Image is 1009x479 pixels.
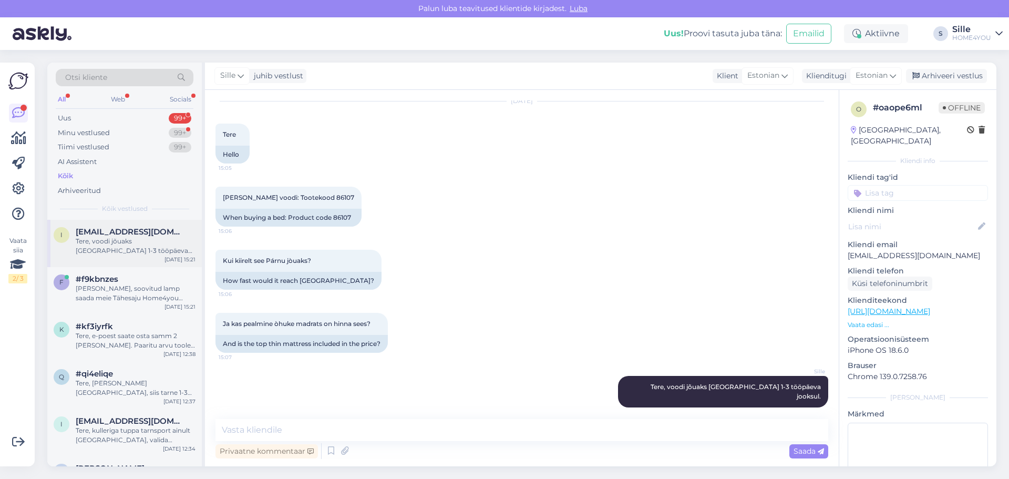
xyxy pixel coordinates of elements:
[109,93,127,106] div: Web
[747,70,779,81] span: Estonian
[76,274,118,284] span: #f9kbnzes
[856,105,861,113] span: o
[848,239,988,250] p: Kliendi email
[848,266,988,277] p: Kliendi telefon
[163,398,195,405] div: [DATE] 12:37
[848,185,988,201] input: Lisa tag
[848,334,988,345] p: Operatsioonisüsteem
[223,130,236,138] span: Tere
[848,371,988,382] p: Chrome 139.0.7258.76
[215,444,318,458] div: Privaatne kommentaar
[848,172,988,183] p: Kliendi tag'id
[848,360,988,371] p: Brauser
[223,257,311,264] span: Kui kiirelt see Párnu jòuaks?
[651,383,822,400] span: Tere, voodi jõuaks [GEOGRAPHIC_DATA] 1-3 tööpäeva jooksul.
[848,409,988,420] p: Märkmed
[169,142,191,152] div: 99+
[60,231,63,239] span: i
[250,70,303,81] div: juhib vestlust
[786,368,825,375] span: Sille
[163,350,195,358] div: [DATE] 12:38
[223,193,354,201] span: [PERSON_NAME] voodi: Tootekood 86107
[844,24,908,43] div: Aktiivne
[939,102,985,114] span: Offline
[215,209,362,227] div: When buying a bed: Product code 86107
[906,69,987,83] div: Arhiveeri vestlus
[59,278,64,286] span: f
[58,157,97,167] div: AI Assistent
[163,445,195,453] div: [DATE] 12:34
[76,227,185,237] span: info@valicecar.ee
[215,96,828,106] div: [DATE]
[76,379,195,398] div: Tere, [PERSON_NAME] [GEOGRAPHIC_DATA], siis tarne 1-3 tööpäeva.
[220,70,235,81] span: Sille
[848,205,988,216] p: Kliendi nimi
[168,93,193,106] div: Socials
[76,284,195,303] div: [PERSON_NAME], soovitud lamp saada meie Tähesaju Home4you kaupluses.
[76,237,195,256] div: Tere, voodi jõuaks [GEOGRAPHIC_DATA] 1-3 tööpäeva jooksul.
[933,26,948,41] div: S
[215,272,382,290] div: How fast would it reach [GEOGRAPHIC_DATA]?
[215,335,388,353] div: And is the top thin mattress included in the price?
[664,27,782,40] div: Proovi tasuta juba täna:
[848,156,988,166] div: Kliendi info
[219,164,258,172] span: 15:05
[802,70,847,81] div: Klienditugi
[786,24,831,44] button: Emailid
[65,72,107,83] span: Otsi kliente
[164,256,195,263] div: [DATE] 15:21
[219,353,258,361] span: 15:07
[76,464,145,473] span: 𝐂𝐀𝐑𝐎𝐋𝐘𝐍 𝐏𝐀𝐉𝐔𝐋𝐀
[952,34,991,42] div: HOME4YOU
[76,426,195,445] div: Tere, kulleriga tuppa tarnsport ainult [GEOGRAPHIC_DATA], valida kindlasti tuppa taransport. Kokk...
[169,128,191,138] div: 99+
[219,227,258,235] span: 15:06
[567,4,591,13] span: Luba
[59,325,64,333] span: k
[873,101,939,114] div: # oaope6ml
[223,320,370,328] span: Ja kas pealmine òhuke madrats on hinna sees?
[848,393,988,402] div: [PERSON_NAME]
[58,113,71,124] div: Uus
[58,171,73,181] div: Kõik
[856,70,888,81] span: Estonian
[848,221,976,232] input: Lisa nimi
[59,373,64,381] span: q
[58,186,101,196] div: Arhiveeritud
[60,420,63,428] span: i
[76,369,113,379] span: #qi4eliqe
[215,146,250,164] div: Hello
[219,290,258,298] span: 15:06
[56,93,68,106] div: All
[848,277,932,291] div: Küsi telefoninumbrit
[851,125,967,147] div: [GEOGRAPHIC_DATA], [GEOGRAPHIC_DATA]
[8,274,27,283] div: 2 / 3
[952,25,991,34] div: Sille
[102,204,148,213] span: Kõik vestlused
[58,128,110,138] div: Minu vestlused
[76,331,195,350] div: Tere, e-poest saate osta samm 2 [PERSON_NAME]. Paaritu arvu toole saate meie kauplusest.
[848,345,988,356] p: iPhone OS 18.6.0
[952,25,1003,42] a: SilleHOME4YOU
[848,307,930,316] a: [URL][DOMAIN_NAME]
[58,142,109,152] div: Tiimi vestlused
[8,236,27,283] div: Vaata siia
[76,322,113,331] span: #kf3iyrfk
[8,71,28,91] img: Askly Logo
[169,113,191,124] div: 99+
[786,408,825,416] span: 15:21
[848,295,988,306] p: Klienditeekond
[164,303,195,311] div: [DATE] 15:21
[848,250,988,261] p: [EMAIL_ADDRESS][DOMAIN_NAME]
[664,28,684,38] b: Uus!
[848,320,988,330] p: Vaata edasi ...
[76,416,185,426] span: irina.tkatsenko60@gmail.com
[794,446,824,456] span: Saada
[713,70,738,81] div: Klient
